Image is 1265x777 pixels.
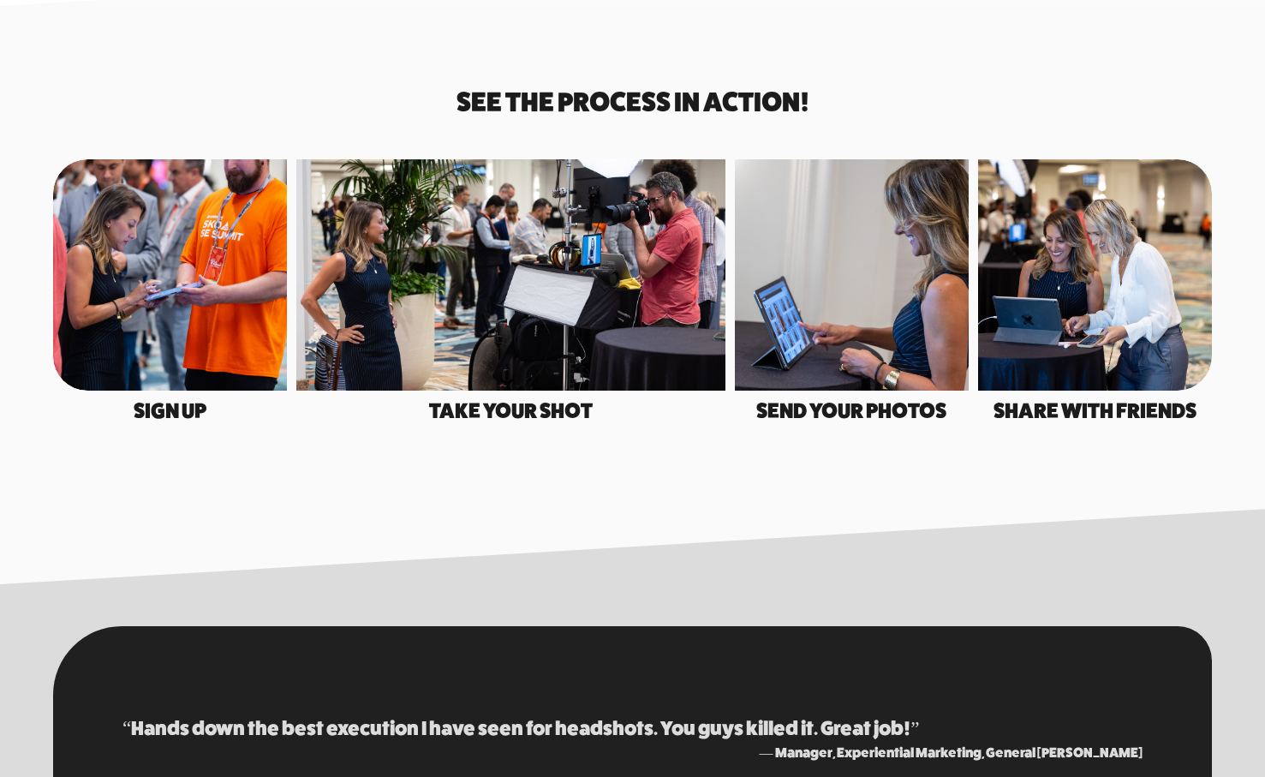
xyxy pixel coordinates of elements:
span: ” [910,716,919,739]
h4: Take your shot [296,400,725,421]
span: “ [122,716,131,739]
figcaption: — Manager, Experiential Marketing, General [PERSON_NAME] [122,744,1143,760]
h4: Sign Up [53,400,287,421]
h3: See the process in action! [443,89,823,116]
h4: send your photos [735,400,969,421]
blockquote: Hands down the best execution I have seen for headshots. You guys killed it. Great job! [122,713,1143,744]
h4: share with friends [978,400,1212,421]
